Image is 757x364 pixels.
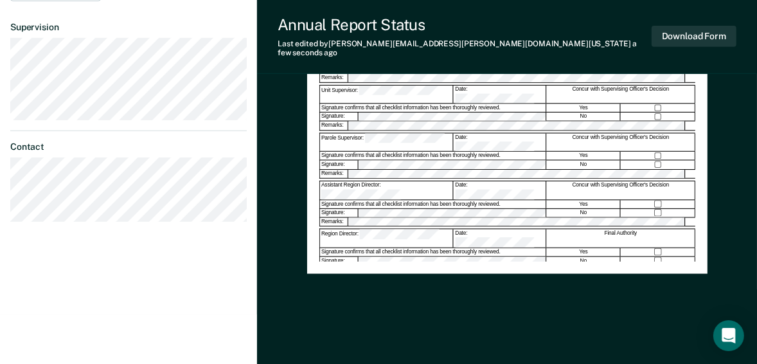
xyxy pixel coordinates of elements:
[454,133,546,151] div: Date:
[320,122,348,130] div: Remarks:
[320,104,546,112] div: Signature confirms that all checklist information has been thoroughly reviewed.
[320,152,546,160] div: Signature confirms that all checklist information has been thoroughly reviewed.
[320,217,348,226] div: Remarks:
[652,26,736,47] button: Download Form
[454,85,546,103] div: Date:
[320,181,453,199] div: Assistant Region Director:
[320,229,453,247] div: Region Director:
[278,15,652,34] div: Annual Report Status
[10,141,247,152] dt: Contact
[713,320,744,351] div: Open Intercom Messenger
[10,22,247,33] dt: Supervision
[547,257,621,265] div: No
[547,248,621,256] div: Yes
[547,85,695,103] div: Concur with Supervising Officer's Decision
[454,181,546,199] div: Date:
[278,39,637,57] span: a few seconds ago
[547,104,621,112] div: Yes
[320,133,453,151] div: Parole Supervisor:
[320,208,359,217] div: Signature:
[547,161,621,169] div: No
[547,152,621,160] div: Yes
[547,113,621,121] div: No
[278,39,652,58] div: Last edited by [PERSON_NAME][EMAIL_ADDRESS][PERSON_NAME][DOMAIN_NAME][US_STATE]
[547,208,621,217] div: No
[454,229,546,247] div: Date:
[320,85,453,103] div: Unit Supervisor:
[547,229,695,247] div: Final Authority
[320,161,359,169] div: Signature:
[320,113,359,121] div: Signature:
[320,73,348,82] div: Remarks:
[547,133,695,151] div: Concur with Supervising Officer's Decision
[320,248,546,256] div: Signature confirms that all checklist information has been thoroughly reviewed.
[320,257,359,265] div: Signature:
[547,181,695,199] div: Concur with Supervising Officer's Decision
[547,200,621,208] div: Yes
[320,169,348,177] div: Remarks:
[320,200,546,208] div: Signature confirms that all checklist information has been thoroughly reviewed.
